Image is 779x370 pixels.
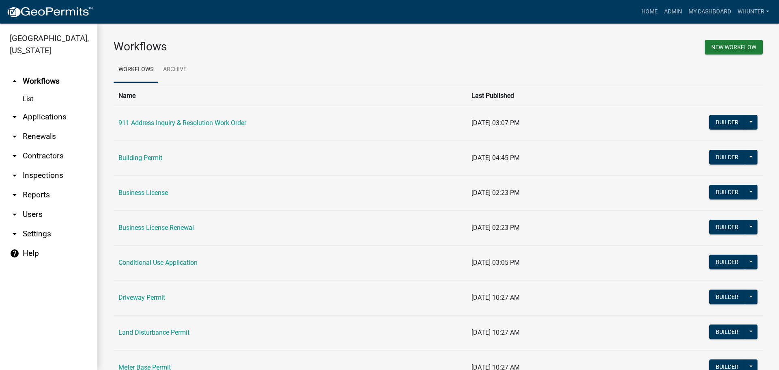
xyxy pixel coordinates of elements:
a: Workflows [114,57,158,83]
i: arrow_drop_down [10,171,19,180]
span: [DATE] 10:27 AM [471,294,520,301]
th: Name [114,86,467,106]
th: Last Published [467,86,614,106]
i: arrow_drop_down [10,210,19,219]
button: New Workflow [705,40,763,54]
button: Builder [709,220,745,234]
a: Admin [661,4,685,19]
span: [DATE] 03:07 PM [471,119,520,127]
i: help [10,249,19,258]
span: [DATE] 04:45 PM [471,154,520,162]
a: Building Permit [118,154,162,162]
button: Builder [709,325,745,339]
a: Conditional Use Application [118,259,198,266]
a: Land Disturbance Permit [118,329,189,336]
span: [DATE] 02:23 PM [471,189,520,197]
button: Builder [709,115,745,130]
i: arrow_drop_down [10,190,19,200]
a: Business License [118,189,168,197]
a: My Dashboard [685,4,734,19]
i: arrow_drop_down [10,112,19,122]
span: [DATE] 10:27 AM [471,329,520,336]
button: Builder [709,290,745,304]
span: [DATE] 03:05 PM [471,259,520,266]
a: Archive [158,57,192,83]
a: Driveway Permit [118,294,165,301]
h3: Workflows [114,40,432,54]
button: Builder [709,150,745,164]
a: 911 Address Inquiry & Resolution Work Order [118,119,246,127]
a: Home [638,4,661,19]
button: Builder [709,255,745,269]
a: Business License Renewal [118,224,194,232]
span: [DATE] 02:23 PM [471,224,520,232]
i: arrow_drop_down [10,151,19,161]
a: whunter [734,4,773,19]
i: arrow_drop_up [10,76,19,86]
button: Builder [709,185,745,199]
i: arrow_drop_down [10,132,19,141]
i: arrow_drop_down [10,229,19,239]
